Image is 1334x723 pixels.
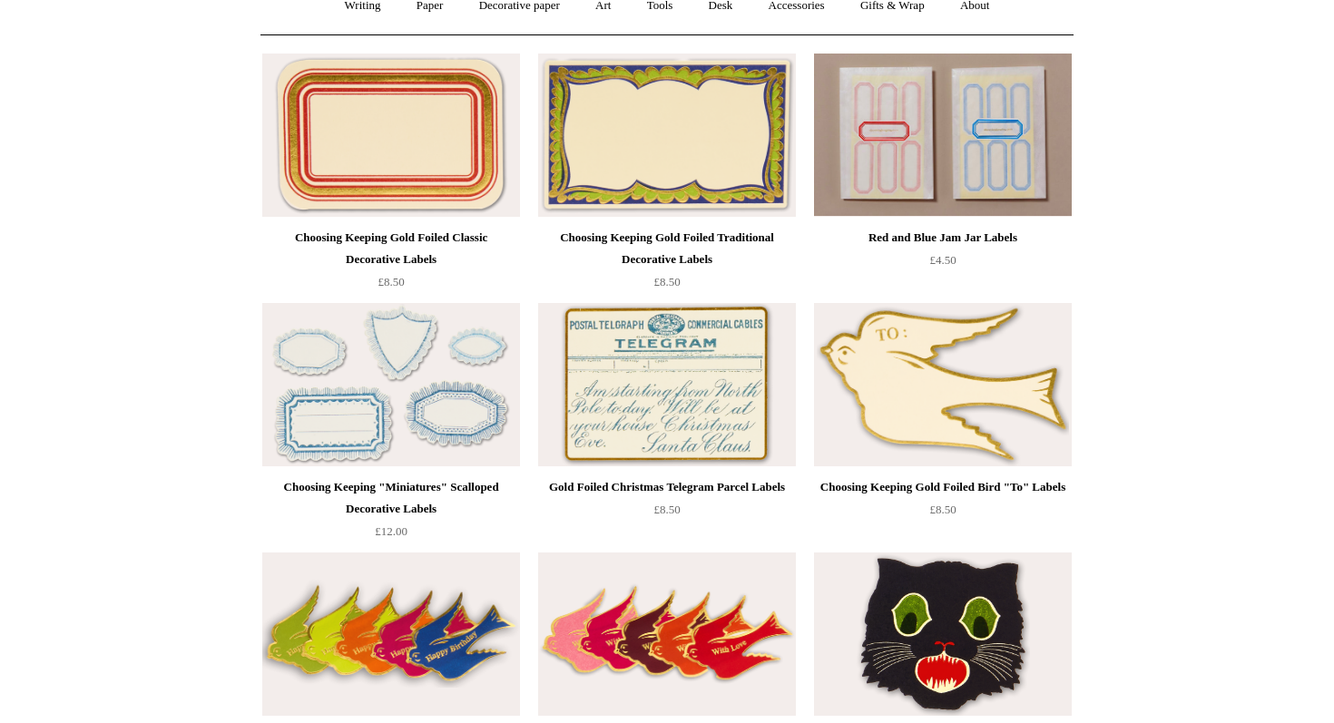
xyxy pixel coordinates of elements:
[543,476,791,498] div: Gold Foiled Christmas Telegram Parcel Labels
[814,476,1072,551] a: Choosing Keeping Gold Foiled Bird "To" Labels £8.50
[653,503,680,516] span: £8.50
[262,54,520,217] img: Choosing Keeping Gold Foiled Classic Decorative Labels
[538,476,796,551] a: Gold Foiled Christmas Telegram Parcel Labels £8.50
[375,524,407,538] span: £12.00
[538,552,796,716] a: Small Birds "With Love" Decorative Stickers Small Birds "With Love" Decorative Stickers
[929,503,956,516] span: £8.50
[538,227,796,301] a: Choosing Keeping Gold Foiled Traditional Decorative Labels £8.50
[814,303,1072,466] a: Choosing Keeping Gold Foiled Bird "To" Labels Choosing Keeping Gold Foiled Bird "To" Labels
[262,552,520,716] a: Small Birds "Happy Birthday" - Decorative Stickers Small Birds "Happy Birthday" - Decorative Stic...
[814,227,1072,301] a: Red and Blue Jam Jar Labels £4.50
[262,552,520,716] img: Small Birds "Happy Birthday" - Decorative Stickers
[538,303,796,466] a: Gold Foiled Christmas Telegram Parcel Labels Gold Foiled Christmas Telegram Parcel Labels
[653,275,680,288] span: £8.50
[814,303,1072,466] img: Choosing Keeping Gold Foiled Bird "To" Labels
[538,552,796,716] img: Small Birds "With Love" Decorative Stickers
[814,552,1072,716] img: Hissing Cat Decorative Stickers
[378,275,404,288] span: £8.50
[538,54,796,217] a: Choosing Keeping Gold Foiled Traditional Decorative Labels Choosing Keeping Gold Foiled Tradition...
[262,303,520,466] a: Choosing Keeping "Miniatures" Scalloped Decorative Labels Choosing Keeping "Miniatures" Scalloped...
[814,54,1072,217] img: Red and Blue Jam Jar Labels
[262,227,520,301] a: Choosing Keeping Gold Foiled Classic Decorative Labels £8.50
[538,54,796,217] img: Choosing Keeping Gold Foiled Traditional Decorative Labels
[819,476,1067,498] div: Choosing Keeping Gold Foiled Bird "To" Labels
[262,303,520,466] img: Choosing Keeping "Miniatures" Scalloped Decorative Labels
[262,476,520,551] a: Choosing Keeping "Miniatures" Scalloped Decorative Labels £12.00
[267,476,515,520] div: Choosing Keeping "Miniatures" Scalloped Decorative Labels
[814,552,1072,716] a: Hissing Cat Decorative Stickers Hissing Cat Decorative Stickers
[538,303,796,466] img: Gold Foiled Christmas Telegram Parcel Labels
[262,54,520,217] a: Choosing Keeping Gold Foiled Classic Decorative Labels Choosing Keeping Gold Foiled Classic Decor...
[267,227,515,270] div: Choosing Keeping Gold Foiled Classic Decorative Labels
[814,54,1072,217] a: Red and Blue Jam Jar Labels Red and Blue Jam Jar Labels
[819,227,1067,249] div: Red and Blue Jam Jar Labels
[543,227,791,270] div: Choosing Keeping Gold Foiled Traditional Decorative Labels
[929,253,956,267] span: £4.50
